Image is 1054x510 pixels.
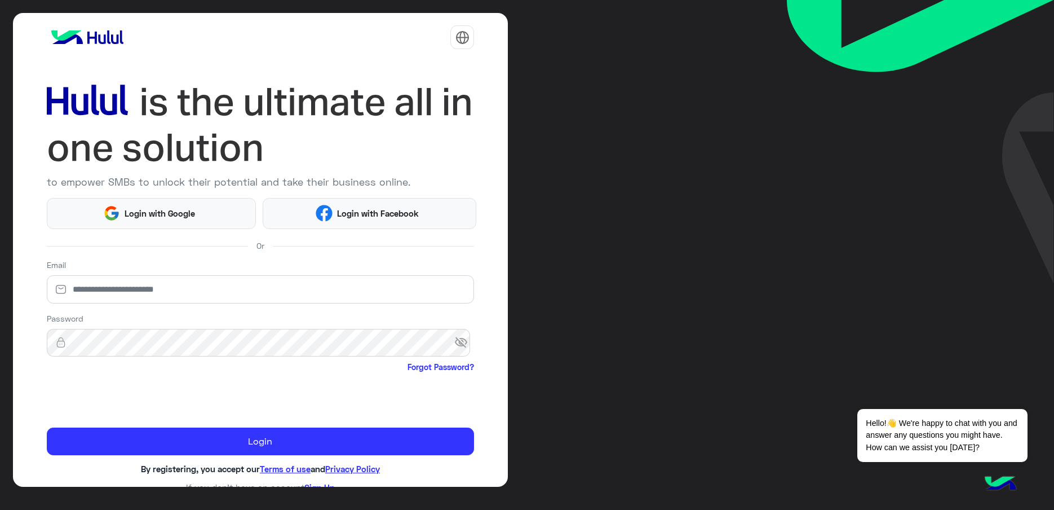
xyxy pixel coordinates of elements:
[325,464,380,474] a: Privacy Policy
[981,465,1020,504] img: hulul-logo.png
[454,332,475,353] span: visibility_off
[141,464,260,474] span: By registering, you accept our
[316,205,333,222] img: Facebook
[455,30,470,45] img: tab
[47,313,83,324] label: Password
[47,375,218,419] iframe: reCAPTCHA
[304,482,335,493] a: Sign Up
[47,337,75,348] img: lock
[857,409,1027,462] span: Hello!👋 We're happy to chat with you and answer any questions you might have. How can we assist y...
[333,207,423,220] span: Login with Facebook
[47,26,128,49] img: logo
[47,284,75,295] img: email
[256,240,264,252] span: Or
[47,428,475,455] button: Login
[408,361,474,373] a: Forgot Password?
[47,259,66,271] label: Email
[47,174,475,190] p: to empower SMBs to unlock their potential and take their business online.
[47,482,475,493] h6: If you don’t have an account
[103,205,120,222] img: Google
[47,198,256,228] button: Login with Google
[311,464,325,474] span: and
[260,464,311,474] a: Terms of use
[47,79,475,170] img: hululLoginTitle_EN.svg
[263,198,476,228] button: Login with Facebook
[120,207,199,220] span: Login with Google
